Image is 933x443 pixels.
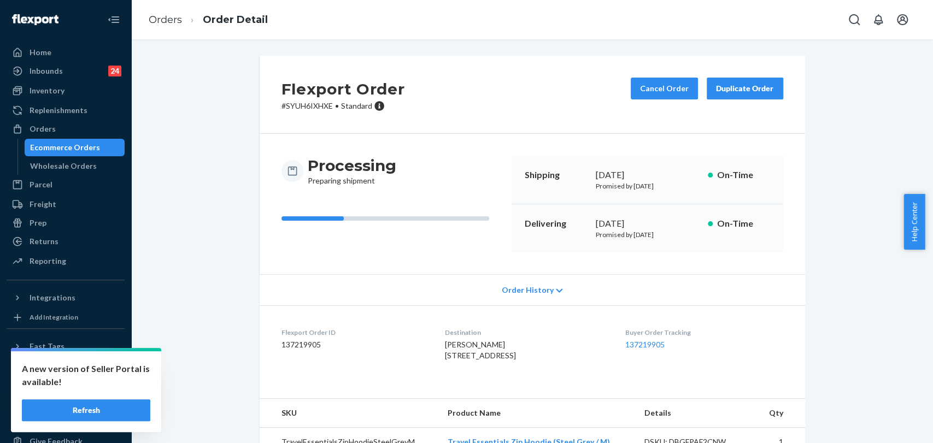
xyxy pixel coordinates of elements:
a: Returns [7,233,125,250]
a: Inventory [7,82,125,99]
a: Inbounds24 [7,62,125,80]
p: On-Time [717,217,770,230]
button: Cancel Order [631,78,698,99]
a: Freight [7,196,125,213]
span: [PERSON_NAME] [STREET_ADDRESS] [445,340,516,360]
div: Reporting [30,256,66,267]
th: SKU [260,399,439,428]
a: Help Center [7,414,125,432]
h3: Processing [308,156,396,175]
th: Product Name [439,399,636,428]
div: Inbounds [30,66,63,76]
p: On-Time [717,169,770,181]
a: Order Detail [203,14,268,26]
div: 24 [108,66,121,76]
div: Wholesale Orders [30,161,97,172]
div: Freight [30,199,56,210]
div: Integrations [30,292,75,303]
button: Open notifications [867,9,889,31]
a: Home [7,44,125,61]
button: Open account menu [891,9,913,31]
img: Flexport logo [12,14,58,25]
a: Settings [7,377,125,394]
div: Orders [30,123,56,134]
th: Details [636,399,756,428]
p: A new version of Seller Portal is available! [22,362,150,388]
p: Promised by [DATE] [596,181,699,191]
a: Orders [149,14,182,26]
button: Close Navigation [103,9,125,31]
button: Refresh [22,399,150,421]
p: # SYUH6IXHXE [281,101,405,111]
button: Help Center [903,194,925,250]
a: Add Fast Tag [7,359,125,373]
dt: Buyer Order Tracking [625,328,783,337]
div: Prep [30,217,46,228]
div: Preparing shipment [308,156,396,186]
a: Reporting [7,252,125,270]
a: Wholesale Orders [25,157,125,175]
div: [DATE] [596,217,699,230]
dt: Flexport Order ID [281,328,427,337]
a: Parcel [7,176,125,193]
dt: Destination [445,328,608,337]
button: Fast Tags [7,338,125,355]
a: Prep [7,214,125,232]
a: Add Integration [7,311,125,324]
span: Standard [341,101,372,110]
button: Open Search Box [843,9,865,31]
p: Shipping [525,169,587,181]
th: Qty [756,399,805,428]
a: 137219905 [625,340,665,349]
div: Home [30,47,51,58]
div: Add Integration [30,312,78,322]
div: Ecommerce Orders [30,142,100,153]
div: Parcel [30,179,52,190]
span: • [335,101,339,110]
div: Fast Tags [30,341,64,352]
ol: breadcrumbs [140,4,277,36]
p: Delivering [525,217,587,230]
div: Duplicate Order [716,83,774,94]
div: Inventory [30,85,64,96]
button: Duplicate Order [707,78,783,99]
a: Replenishments [7,102,125,119]
div: [DATE] [596,169,699,181]
a: Talk to Support [7,395,125,413]
button: Integrations [7,289,125,306]
h2: Flexport Order [281,78,405,101]
a: Ecommerce Orders [25,139,125,156]
span: Order History [501,285,553,296]
dd: 137219905 [281,339,427,350]
div: Replenishments [30,105,87,116]
p: Promised by [DATE] [596,230,699,239]
a: Orders [7,120,125,138]
div: Returns [30,236,58,247]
